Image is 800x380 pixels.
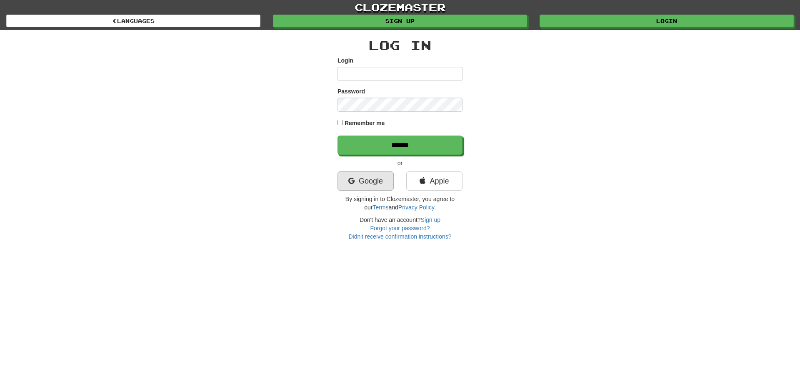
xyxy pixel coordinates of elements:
[337,38,462,52] h2: Log In
[273,15,527,27] a: Sign up
[421,216,440,223] a: Sign up
[540,15,794,27] a: Login
[337,171,394,191] a: Google
[337,159,462,167] p: or
[337,216,462,241] div: Don't have an account?
[372,204,388,211] a: Terms
[6,15,260,27] a: Languages
[337,195,462,211] p: By signing in to Clozemaster, you agree to our and .
[398,204,434,211] a: Privacy Policy
[345,119,385,127] label: Remember me
[337,56,353,65] label: Login
[337,87,365,96] label: Password
[348,233,451,240] a: Didn't receive confirmation instructions?
[406,171,462,191] a: Apple
[370,225,430,232] a: Forgot your password?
